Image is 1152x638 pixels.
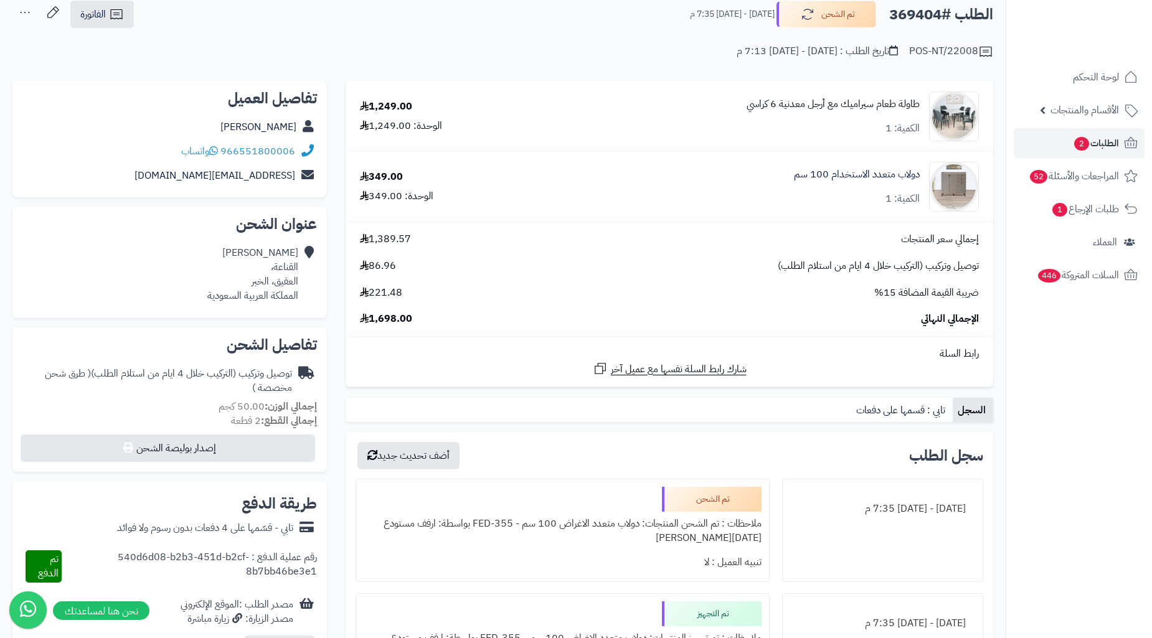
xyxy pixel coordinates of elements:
span: 1,698.00 [360,312,412,326]
div: [DATE] - [DATE] 7:35 م [790,497,975,521]
h2: الطلب #369404 [889,2,993,27]
div: الوحدة: 1,249.00 [360,119,442,133]
span: توصيل وتركيب (التركيب خلال 4 ايام من استلام الطلب) [778,259,979,273]
div: تابي - قسّمها على 4 دفعات بدون رسوم ولا فوائد [117,521,293,535]
div: الوحدة: 349.00 [360,189,433,204]
div: مصدر الطلب :الموقع الإلكتروني [181,598,293,626]
span: طلبات الإرجاع [1051,200,1119,218]
a: المراجعات والأسئلة52 [1014,161,1145,191]
span: ضريبة القيمة المضافة 15% [874,286,979,300]
div: تم التجهيز [662,601,762,626]
div: تم الشحن [662,487,762,512]
img: 1740941211-1-90x90.jpg [930,91,978,141]
span: 52 [1030,170,1047,184]
span: 446 [1038,269,1060,283]
span: 1 [1052,203,1067,217]
a: [PERSON_NAME] [220,120,296,134]
h3: سجل الطلب [909,448,983,463]
img: 1742159812-1-90x90.jpg [930,162,978,212]
button: إصدار بوليصة الشحن [21,434,315,462]
img: logo-2.png [1067,34,1140,60]
div: 349.00 [360,170,403,184]
div: 1,249.00 [360,100,412,114]
div: الكمية: 1 [885,192,920,206]
span: السلات المتروكة [1037,266,1119,284]
a: السلات المتروكة446 [1014,260,1145,290]
a: الفاتورة [70,1,134,28]
div: تنبيه العميل : لا [364,550,762,575]
span: الفاتورة [80,7,106,22]
span: تم الدفع [38,551,59,581]
span: لوحة التحكم [1073,68,1119,86]
div: [DATE] - [DATE] 7:35 م [790,611,975,636]
a: السجل [953,398,993,423]
span: شارك رابط السلة نفسها مع عميل آخر [611,362,747,377]
div: تاريخ الطلب : [DATE] - [DATE] 7:13 م [737,44,898,59]
div: POS-NT/22008 [909,44,993,59]
a: [EMAIL_ADDRESS][DOMAIN_NAME] [135,168,295,183]
span: الطلبات [1073,134,1119,152]
strong: إجمالي القطع: [261,413,317,428]
small: 2 قطعة [231,413,317,428]
button: تم الشحن [777,1,876,27]
span: 221.48 [360,286,402,300]
div: [PERSON_NAME] القناعة، العقيق، الخبر المملكة العربية السعودية [207,246,298,303]
strong: إجمالي الوزن: [265,399,317,414]
small: [DATE] - [DATE] 7:35 م [690,8,775,21]
div: توصيل وتركيب (التركيب خلال 4 ايام من استلام الطلب) [22,367,292,395]
div: ملاحظات : تم الشحن المنتجات: دولاب متعدد الاغراض 100 سم - FED-355 بواسطة: ارفف مستودع [DATE][PERS... [364,512,762,550]
div: مصدر الزيارة: زيارة مباشرة [181,612,293,626]
a: 966551800006 [220,144,295,159]
h2: عنوان الشحن [22,217,317,232]
span: 2 [1074,137,1089,151]
h2: تفاصيل العميل [22,91,317,106]
a: تابي : قسمها على دفعات [851,398,953,423]
span: العملاء [1093,233,1117,251]
button: أضف تحديث جديد [357,442,460,469]
h2: تفاصيل الشحن [22,337,317,352]
span: المراجعات والأسئلة [1029,167,1119,185]
span: الأقسام والمنتجات [1050,101,1119,119]
a: طلبات الإرجاع1 [1014,194,1145,224]
span: 1,389.57 [360,232,411,246]
a: لوحة التحكم [1014,62,1145,92]
a: الطلبات2 [1014,128,1145,158]
a: دولاب متعدد الاستخدام 100 سم [794,167,920,182]
div: رقم عملية الدفع : 540d6d08-b2b3-451d-b2cf-8b7bb46be3e1 [62,550,317,583]
span: ( طرق شحن مخصصة ) [45,366,292,395]
span: إجمالي سعر المنتجات [901,232,979,246]
small: 50.00 كجم [219,399,317,414]
span: 86.96 [360,259,396,273]
a: شارك رابط السلة نفسها مع عميل آخر [593,361,747,377]
h2: طريقة الدفع [242,496,317,511]
div: رابط السلة [351,347,988,361]
a: العملاء [1014,227,1145,257]
div: الكمية: 1 [885,121,920,136]
a: طاولة طعام سيراميك مع أرجل معدنية 6 كراسي [747,97,920,111]
a: واتساب [181,144,218,159]
span: الإجمالي النهائي [921,312,979,326]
